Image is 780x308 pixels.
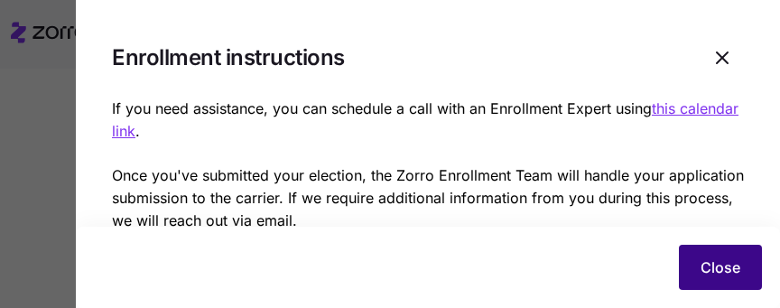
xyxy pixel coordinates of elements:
a: this calendar link [112,99,738,140]
span: Close [701,257,740,278]
button: Close [679,245,762,290]
p: If you need assistance, you can schedule a call with an Enrollment Expert using . Once you've sub... [112,98,744,232]
h1: Enrollment instructions [112,43,686,71]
